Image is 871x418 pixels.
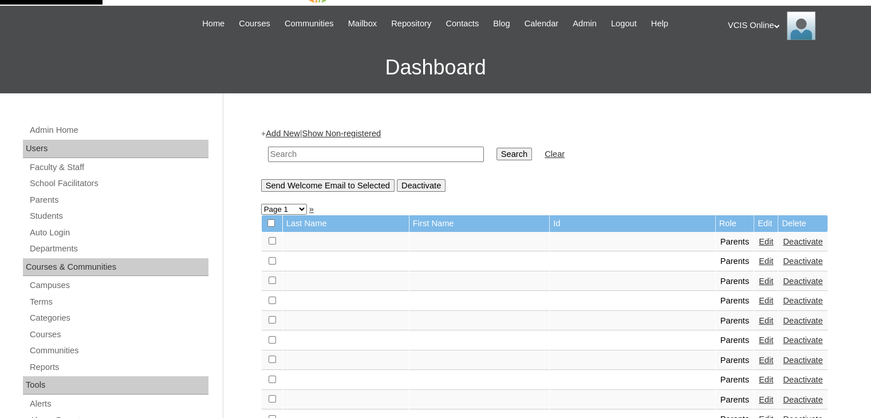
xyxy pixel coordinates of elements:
span: Logout [611,17,637,30]
span: Help [651,17,668,30]
a: Reports [29,360,208,374]
a: Home [196,17,230,30]
a: Deactivate [783,316,822,325]
td: Parents [716,252,754,271]
a: Deactivate [783,296,822,305]
h3: Dashboard [6,42,865,93]
a: Students [29,209,208,223]
a: Communities [279,17,340,30]
a: Edit [759,356,773,365]
div: Courses & Communities [23,258,208,277]
a: Add New [266,129,299,138]
a: Calendar [519,17,564,30]
a: Auto Login [29,226,208,240]
td: Delete [778,215,827,232]
span: Calendar [525,17,558,30]
a: Edit [759,296,773,305]
a: Show Non-registered [302,129,381,138]
td: Parents [716,232,754,252]
a: Blog [487,17,515,30]
span: Home [202,17,224,30]
td: Id [550,215,715,232]
input: Search [496,148,532,160]
span: Repository [391,17,431,30]
input: Search [268,147,484,162]
a: Courses [233,17,276,30]
a: Departments [29,242,208,256]
td: Parents [716,272,754,291]
a: Deactivate [783,395,822,404]
td: Edit [754,215,778,232]
td: First Name [409,215,549,232]
div: + | [261,128,828,191]
a: Alerts [29,397,208,411]
a: Edit [759,237,773,246]
a: Edit [759,336,773,345]
a: Courses [29,328,208,342]
td: Parents [716,391,754,410]
input: Deactivate [397,179,446,192]
a: Edit [759,257,773,266]
span: Admin [573,17,597,30]
a: Deactivate [783,356,822,365]
a: Admin Home [29,123,208,137]
a: Categories [29,311,208,325]
span: Communities [285,17,334,30]
span: Mailbox [348,17,377,30]
a: Deactivate [783,257,822,266]
a: Parents [29,193,208,207]
span: Contacts [446,17,479,30]
span: Courses [239,17,270,30]
input: Send Welcome Email to Selected [261,179,395,192]
div: VCIS Online [728,11,860,40]
a: Edit [759,395,773,404]
a: Admin [567,17,602,30]
a: School Facilitators [29,176,208,191]
a: Repository [385,17,437,30]
a: Edit [759,277,773,286]
a: Clear [545,149,565,159]
a: Deactivate [783,375,822,384]
a: Mailbox [342,17,383,30]
a: Communities [29,344,208,358]
a: Terms [29,295,208,309]
a: Deactivate [783,336,822,345]
div: Tools [23,376,208,395]
a: Campuses [29,278,208,293]
a: Deactivate [783,277,822,286]
a: Edit [759,316,773,325]
div: Users [23,140,208,158]
td: Last Name [283,215,409,232]
td: Parents [716,291,754,311]
a: » [309,204,314,214]
a: Edit [759,375,773,384]
td: Parents [716,331,754,350]
img: VCIS Online Admin [787,11,815,40]
span: Blog [493,17,510,30]
a: Deactivate [783,237,822,246]
a: Logout [605,17,643,30]
td: Parents [716,370,754,390]
a: Contacts [440,17,484,30]
td: Parents [716,351,754,370]
a: Help [645,17,674,30]
td: Parents [716,311,754,331]
td: Role [716,215,754,232]
a: Faculty & Staff [29,160,208,175]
